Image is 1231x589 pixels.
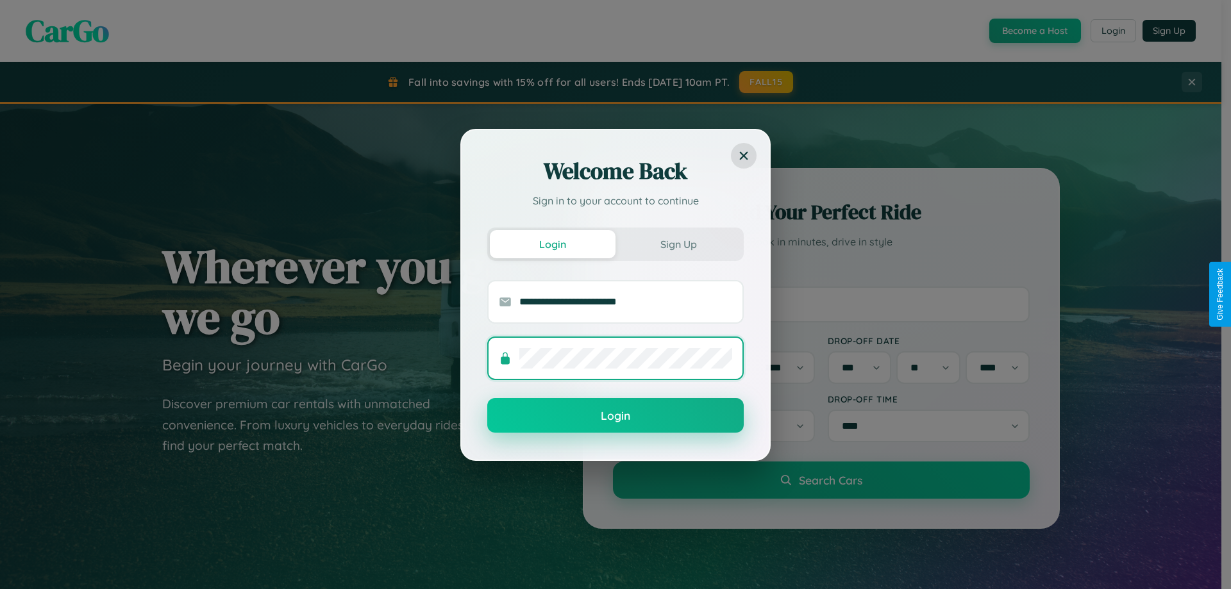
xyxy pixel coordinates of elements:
button: Login [487,398,744,433]
div: Give Feedback [1216,269,1225,320]
button: Sign Up [615,230,741,258]
p: Sign in to your account to continue [487,193,744,208]
button: Login [490,230,615,258]
h2: Welcome Back [487,156,744,187]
